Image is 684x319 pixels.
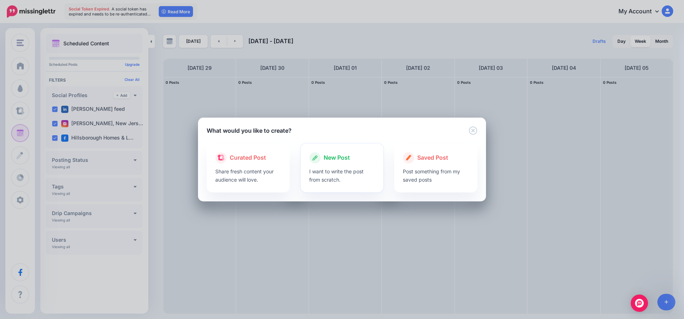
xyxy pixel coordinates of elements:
span: Curated Post [230,153,266,163]
img: curate.png [217,155,225,160]
button: Close [469,126,477,135]
span: Saved Post [417,153,448,163]
p: Share fresh content your audience will love. [215,167,281,184]
span: New Post [324,153,350,163]
p: I want to write the post from scratch. [309,167,375,184]
div: Open Intercom Messenger [631,295,648,312]
img: create.png [406,155,411,160]
h5: What would you like to create? [207,126,292,135]
p: Post something from my saved posts [403,167,469,184]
